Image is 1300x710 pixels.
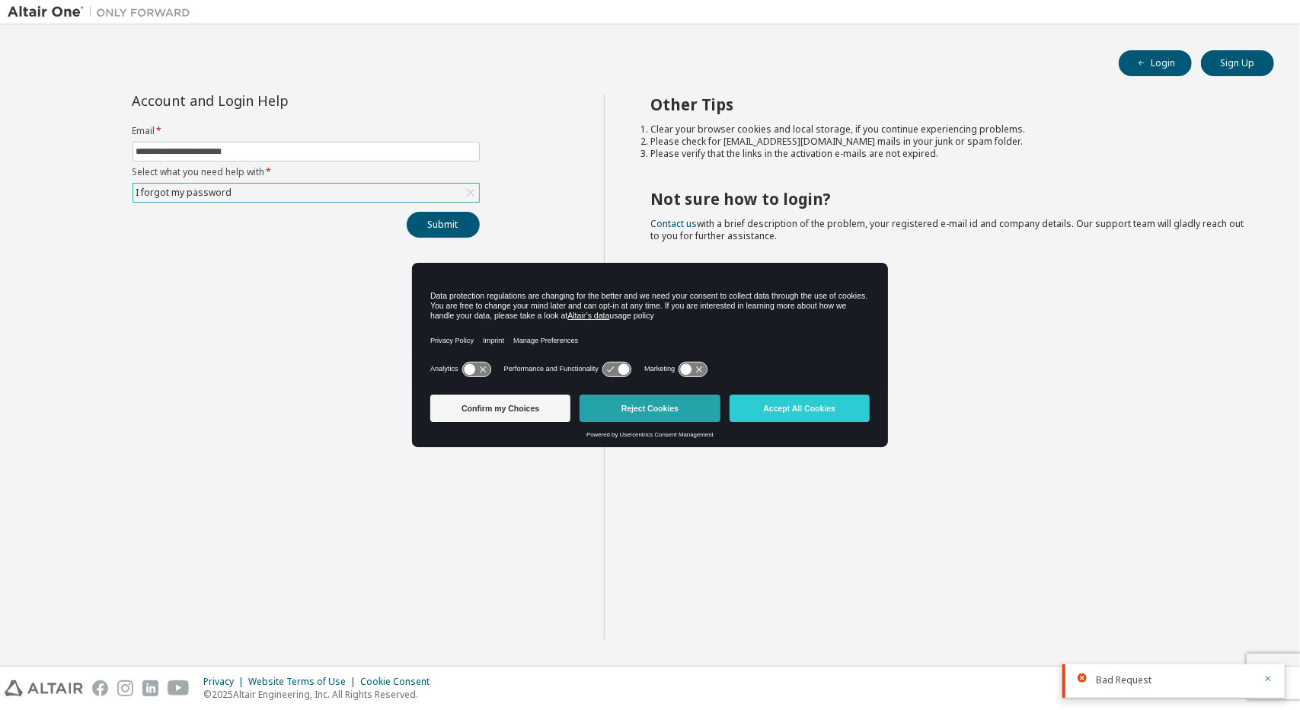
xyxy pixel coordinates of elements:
[133,94,410,107] div: Account and Login Help
[1096,674,1151,686] span: Bad Request
[360,676,439,688] div: Cookie Consent
[142,680,158,696] img: linkedin.svg
[203,676,248,688] div: Privacy
[8,5,198,20] img: Altair One
[168,680,190,696] img: youtube.svg
[650,189,1247,209] h2: Not sure how to login?
[92,680,108,696] img: facebook.svg
[650,123,1247,136] li: Clear your browser cookies and local storage, if you continue experiencing problems.
[650,217,1244,242] span: with a brief description of the problem, your registered e-mail id and company details. Our suppo...
[203,688,439,701] p: © 2025 Altair Engineering, Inc. All Rights Reserved.
[650,148,1247,160] li: Please verify that the links in the activation e-mails are not expired.
[133,125,480,137] label: Email
[117,680,133,696] img: instagram.svg
[650,136,1247,148] li: Please check for [EMAIL_ADDRESS][DOMAIN_NAME] mails in your junk or spam folder.
[1119,50,1192,76] button: Login
[133,166,480,178] label: Select what you need help with
[134,184,235,201] div: I forgot my password
[650,217,697,230] a: Contact us
[1201,50,1274,76] button: Sign Up
[133,184,479,202] div: I forgot my password
[248,676,360,688] div: Website Terms of Use
[407,212,480,238] button: Submit
[5,680,83,696] img: altair_logo.svg
[650,94,1247,114] h2: Other Tips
